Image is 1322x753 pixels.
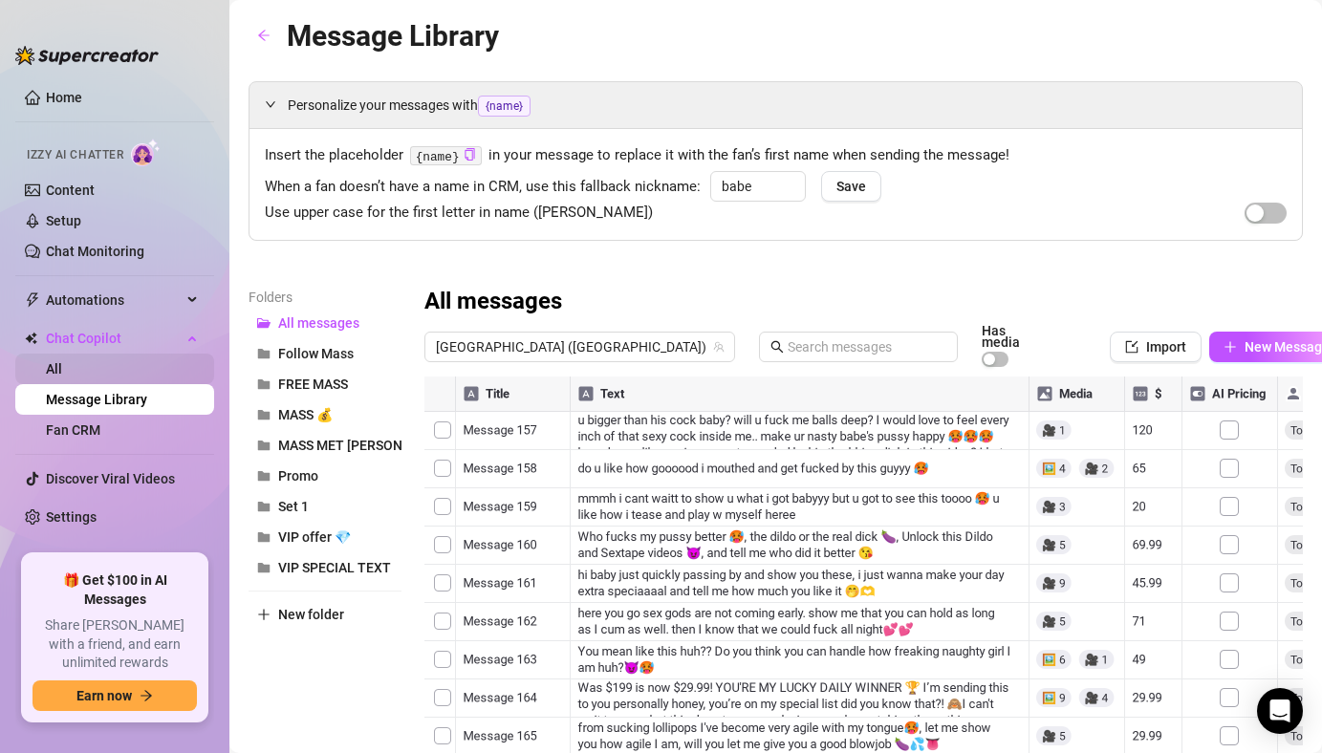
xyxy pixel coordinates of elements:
[257,608,271,621] span: plus
[249,308,401,338] button: All messages
[257,377,271,391] span: folder
[257,408,271,421] span: folder
[278,499,309,514] span: Set 1
[46,509,97,525] a: Settings
[257,530,271,544] span: folder
[278,607,344,622] span: New folder
[836,179,866,194] span: Save
[770,340,784,354] span: search
[140,689,153,702] span: arrow-right
[46,90,82,105] a: Home
[1110,332,1202,362] button: Import
[33,680,197,711] button: Earn nowarrow-right
[257,469,271,483] span: folder
[249,461,401,491] button: Promo
[46,285,182,315] span: Automations
[982,325,1039,348] article: Has media
[249,287,401,308] article: Folders
[249,338,401,369] button: Follow Mass
[278,468,318,484] span: Promo
[249,599,401,630] button: New folder
[1257,688,1303,734] div: Open Intercom Messenger
[478,96,531,117] span: {name}
[1125,340,1138,354] span: import
[424,287,562,317] h3: All messages
[249,522,401,552] button: VIP offer 💎
[287,13,499,58] article: Message Library
[278,407,333,422] span: MASS 💰
[15,46,159,65] img: logo-BBDzfeDw.svg
[278,346,354,361] span: Follow Mass
[288,95,1287,117] span: Personalize your messages with
[46,361,62,376] a: All
[257,316,271,330] span: folder-open
[33,571,197,609] span: 🎁 Get $100 in AI Messages
[46,183,95,198] a: Content
[1224,340,1237,354] span: plus
[25,332,37,345] img: Chat Copilot
[713,341,725,353] span: team
[278,438,449,453] span: MASS MET [PERSON_NAME]
[278,529,351,545] span: VIP offer 💎
[265,98,276,110] span: expanded
[46,213,81,228] a: Setup
[46,422,100,438] a: Fan CRM
[278,315,359,331] span: All messages
[76,688,132,703] span: Earn now
[257,500,271,513] span: folder
[46,471,175,486] a: Discover Viral Videos
[278,560,391,575] span: VIP SPECIAL TEXT
[1146,339,1186,355] span: Import
[249,82,1302,128] div: Personalize your messages with{name}
[249,491,401,522] button: Set 1
[265,144,1287,167] span: Insert the placeholder in your message to replace it with the fan’s first name when sending the m...
[464,148,476,162] button: Click to Copy
[257,347,271,360] span: folder
[257,561,271,574] span: folder
[46,323,182,354] span: Chat Copilot
[436,333,724,361] span: Tokyo (tokyohai)
[265,176,701,199] span: When a fan doesn’t have a name in CRM, use this fallback nickname:
[249,430,401,461] button: MASS MET [PERSON_NAME]
[131,139,161,166] img: AI Chatter
[464,148,476,161] span: copy
[257,439,271,452] span: folder
[821,171,881,202] button: Save
[249,369,401,399] button: FREE MASS
[27,146,123,164] span: Izzy AI Chatter
[249,552,401,583] button: VIP SPECIAL TEXT
[249,399,401,430] button: MASS 💰
[788,336,946,357] input: Search messages
[410,146,482,166] code: {name}
[25,292,40,308] span: thunderbolt
[46,392,147,407] a: Message Library
[278,376,348,392] span: FREE MASS
[265,202,653,225] span: Use upper case for the first letter in name ([PERSON_NAME])
[33,616,197,673] span: Share [PERSON_NAME] with a friend, and earn unlimited rewards
[257,29,271,42] span: arrow-left
[46,244,144,259] a: Chat Monitoring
